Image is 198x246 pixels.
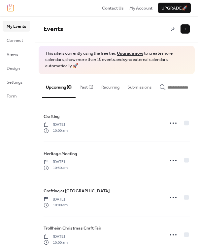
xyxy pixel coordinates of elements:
[3,63,30,73] a: Design
[7,65,20,72] span: Design
[44,113,60,120] a: Crafting
[97,74,123,97] button: Recurring
[129,5,152,11] a: My Account
[3,35,30,45] a: Connect
[42,74,76,98] button: Upcoming (6)
[7,51,18,58] span: Views
[44,150,77,157] a: Heritage Meeting
[7,4,14,12] img: logo
[45,50,188,69] span: This site is currently using the free tier. to create more calendars, show more than 10 events an...
[102,5,124,12] span: Contact Us
[158,3,191,13] button: Upgrade🚀
[3,49,30,59] a: Views
[3,21,30,31] a: My Events
[7,93,17,99] span: Form
[44,187,110,195] a: Crafting at [GEOGRAPHIC_DATA]
[102,5,124,11] a: Contact Us
[3,77,30,87] a: Settings
[117,49,143,58] a: Upgrade now
[7,79,22,86] span: Settings
[44,128,68,134] span: 10:00 am
[7,37,23,44] span: Connect
[44,122,68,128] span: [DATE]
[44,240,68,246] span: 10:00 am
[44,202,68,208] span: 10:00 am
[123,74,155,97] button: Submissions
[44,165,68,171] span: 10:30 am
[76,74,97,97] button: Past (1)
[44,234,68,240] span: [DATE]
[44,150,77,157] span: Heritage Meeting
[44,225,101,232] a: Trollheim Christmas Craft Fair
[3,91,30,101] a: Form
[44,23,63,35] span: Events
[44,197,68,203] span: [DATE]
[44,188,110,194] span: Crafting at [GEOGRAPHIC_DATA]
[7,23,26,30] span: My Events
[44,159,68,165] span: [DATE]
[161,5,187,12] span: Upgrade 🚀
[129,5,152,12] span: My Account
